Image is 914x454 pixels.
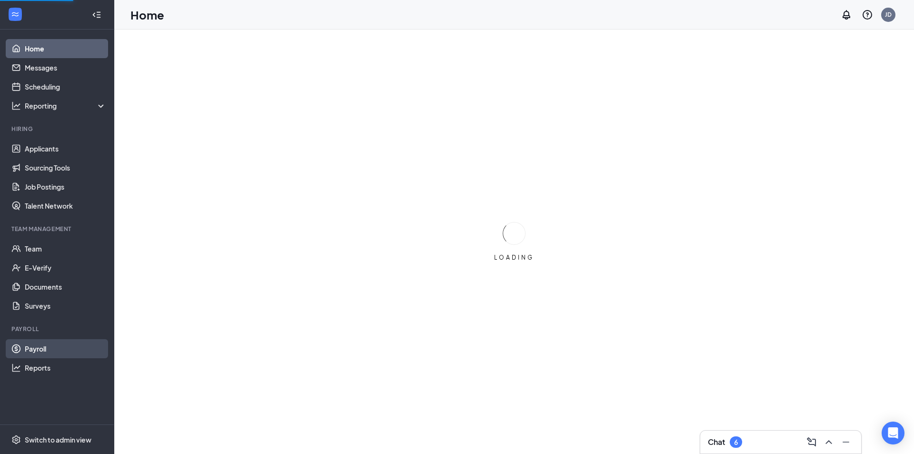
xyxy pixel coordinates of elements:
svg: Minimize [840,436,852,448]
a: Messages [25,58,106,77]
div: LOADING [490,253,538,262]
a: Payroll [25,339,106,358]
a: E-Verify [25,258,106,277]
div: Payroll [11,325,104,333]
button: Minimize [838,434,854,450]
div: 6 [734,438,738,446]
svg: ChevronUp [823,436,835,448]
div: Hiring [11,125,104,133]
div: JD [885,10,892,19]
div: Team Management [11,225,104,233]
svg: QuestionInfo [862,9,873,20]
div: Open Intercom Messenger [882,422,904,444]
a: Job Postings [25,177,106,196]
a: Team [25,239,106,258]
a: Surveys [25,296,106,315]
svg: Notifications [841,9,852,20]
div: Switch to admin view [25,435,91,444]
a: Reports [25,358,106,377]
svg: Analysis [11,101,21,111]
svg: Collapse [92,10,101,20]
a: Talent Network [25,196,106,215]
button: ChevronUp [821,434,836,450]
a: Scheduling [25,77,106,96]
a: Documents [25,277,106,296]
div: Reporting [25,101,107,111]
button: ComposeMessage [804,434,819,450]
a: Applicants [25,139,106,158]
svg: ComposeMessage [806,436,817,448]
a: Sourcing Tools [25,158,106,177]
a: Home [25,39,106,58]
h1: Home [130,7,164,23]
h3: Chat [708,437,725,447]
svg: WorkstreamLogo [10,10,20,19]
svg: Settings [11,435,21,444]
